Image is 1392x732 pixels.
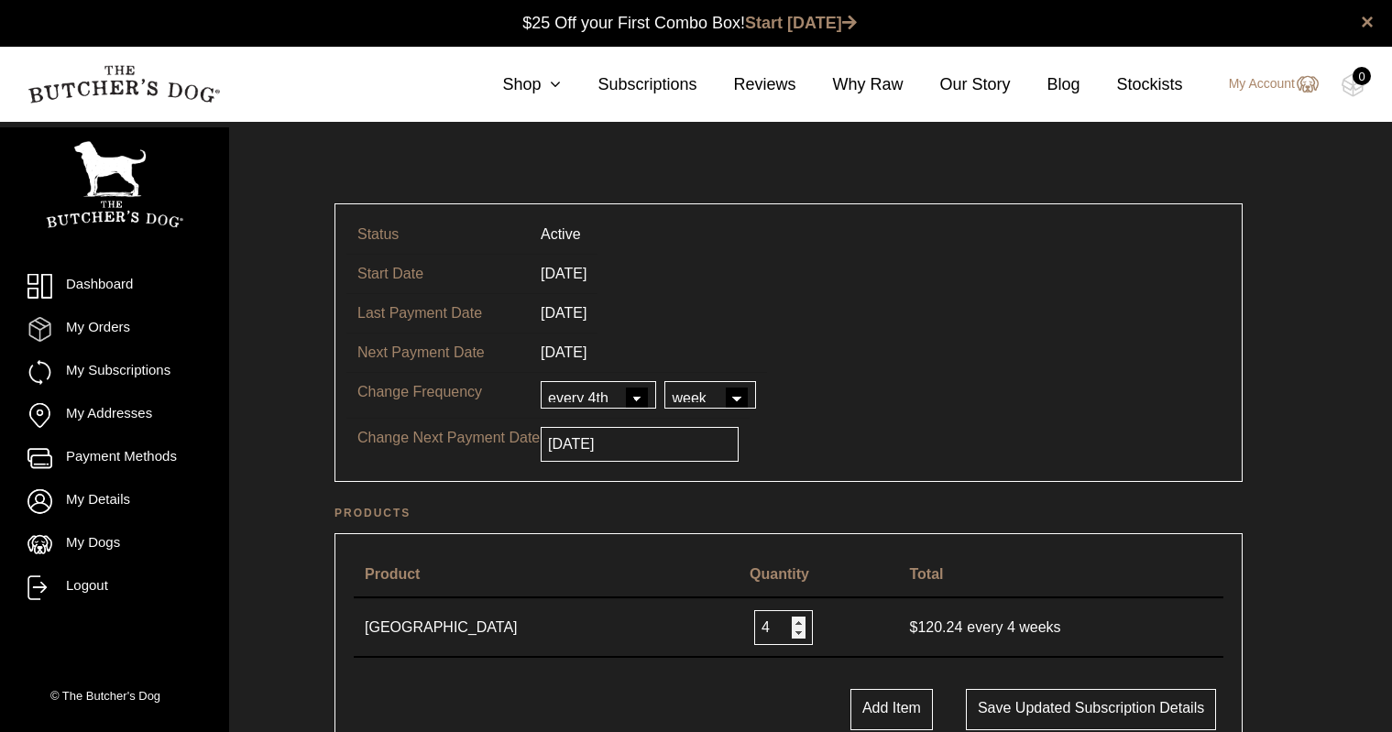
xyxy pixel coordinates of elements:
[1361,11,1374,33] a: close
[357,427,541,449] p: Change Next Payment Date
[1353,67,1371,85] div: 0
[27,575,202,600] a: Logout
[346,215,530,254] td: Status
[365,617,548,639] a: [GEOGRAPHIC_DATA]
[530,333,597,372] td: [DATE]
[530,215,592,254] td: Active
[696,72,795,97] a: Reviews
[899,598,1224,658] td: every 4 weeks
[561,72,696,97] a: Subscriptions
[27,489,202,514] a: My Details
[334,504,1243,522] h2: Products
[27,532,202,557] a: My Dogs
[354,552,739,598] th: Product
[850,689,933,730] button: Add Item
[346,293,530,333] td: Last Payment Date
[966,689,1216,730] button: Save updated subscription details
[346,333,530,372] td: Next Payment Date
[346,254,530,293] td: Start Date
[27,317,202,342] a: My Orders
[27,403,202,428] a: My Addresses
[466,72,561,97] a: Shop
[1011,72,1080,97] a: Blog
[910,619,968,635] span: 120.24
[910,619,918,635] span: $
[27,446,202,471] a: Payment Methods
[1211,73,1319,95] a: My Account
[530,293,597,333] td: [DATE]
[904,72,1011,97] a: Our Story
[357,381,541,403] p: Change Frequency
[27,360,202,385] a: My Subscriptions
[530,254,597,293] td: [DATE]
[745,14,857,32] a: Start [DATE]
[899,552,1224,598] th: Total
[1080,72,1183,97] a: Stockists
[739,552,898,598] th: Quantity
[46,141,183,228] img: TBD_Portrait_Logo_White.png
[796,72,904,97] a: Why Raw
[27,274,202,299] a: Dashboard
[1342,73,1365,97] img: TBD_Cart-Empty.png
